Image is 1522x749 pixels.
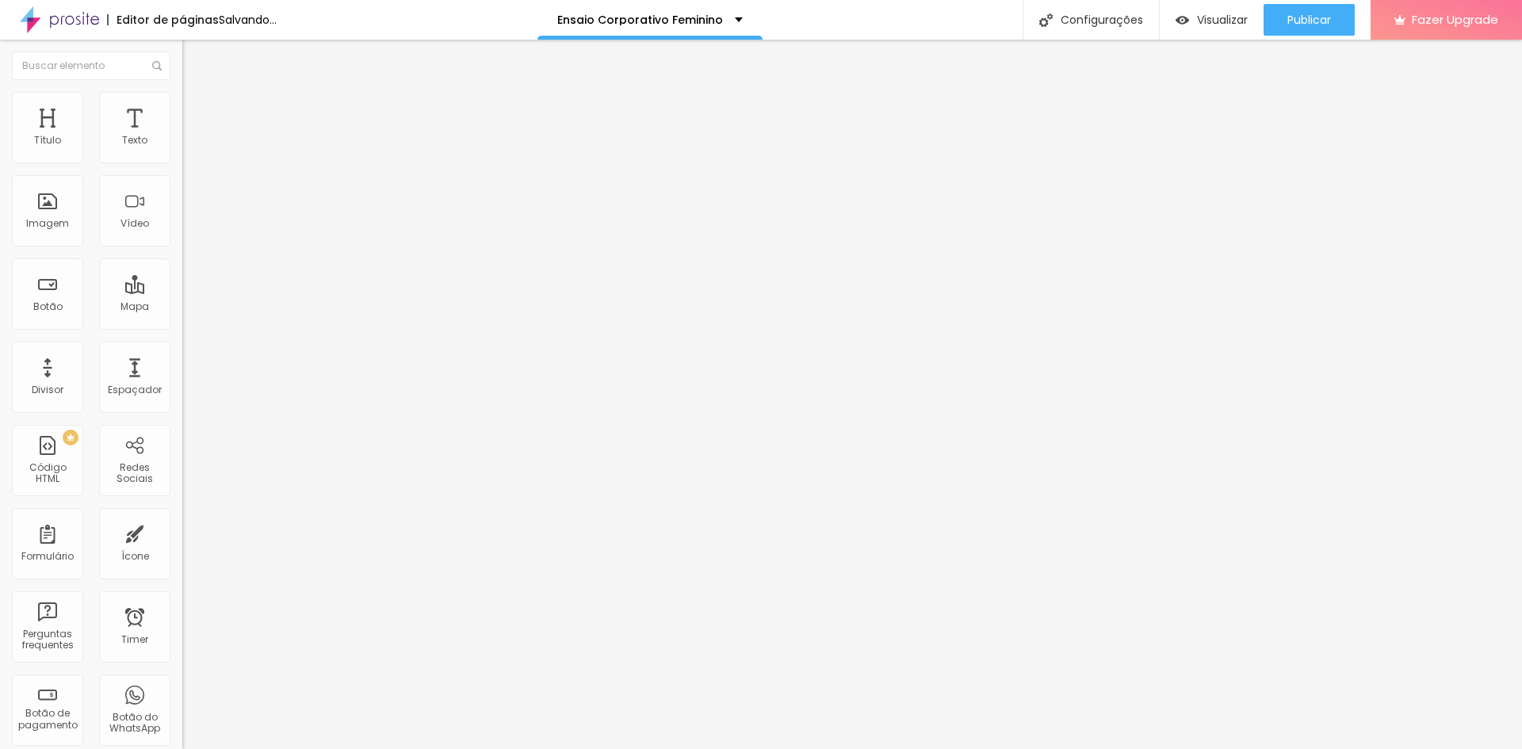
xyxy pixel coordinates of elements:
[108,384,162,396] div: Espaçador
[1176,13,1189,27] img: view-1.svg
[16,708,78,731] div: Botão de pagamento
[21,551,74,562] div: Formulário
[16,629,78,652] div: Perguntas frequentes
[1412,13,1498,26] span: Fazer Upgrade
[103,462,166,485] div: Redes Sociais
[12,52,170,80] input: Buscar elemento
[32,384,63,396] div: Divisor
[1197,13,1248,26] span: Visualizar
[1264,4,1355,36] button: Publicar
[1160,4,1264,36] button: Visualizar
[1287,13,1331,26] span: Publicar
[557,14,723,25] p: Ensaio Corporativo Feminino
[219,14,277,25] div: Salvando...
[120,218,149,229] div: Vídeo
[1039,13,1053,27] img: Icone
[120,301,149,312] div: Mapa
[122,135,147,146] div: Texto
[103,712,166,735] div: Botão do WhatsApp
[26,218,69,229] div: Imagem
[182,40,1522,749] iframe: Editor
[121,634,148,645] div: Timer
[152,61,162,71] img: Icone
[34,135,61,146] div: Título
[121,551,149,562] div: Ícone
[16,462,78,485] div: Código HTML
[33,301,63,312] div: Botão
[107,14,219,25] div: Editor de páginas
